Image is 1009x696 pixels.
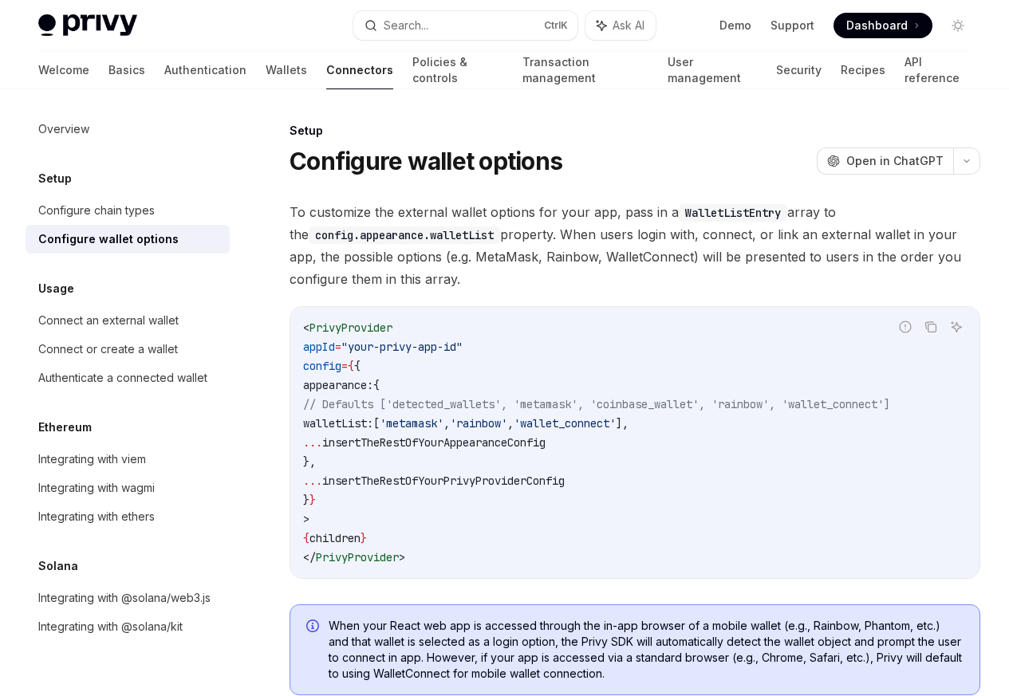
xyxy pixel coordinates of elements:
div: Configure chain types [38,201,155,220]
a: Basics [108,51,145,89]
a: Security [776,51,822,89]
span: } [361,531,367,545]
span: , [507,416,514,431]
span: { [373,378,380,392]
span: Open in ChatGPT [846,153,944,169]
span: ], [616,416,629,431]
span: When your React web app is accessed through the in-app browser of a mobile wallet (e.g., Rainbow,... [329,618,964,682]
div: Integrating with @solana/web3.js [38,588,211,608]
button: Toggle dark mode [945,13,971,38]
h5: Usage [38,279,74,298]
a: Demo [719,18,751,33]
span: walletList: [303,416,373,431]
a: User management [668,51,757,89]
div: Integrating with viem [38,450,146,469]
code: WalletListEntry [679,204,787,222]
a: Integrating with wagmi [26,474,230,502]
a: Authentication [164,51,246,89]
span: > [303,512,309,526]
a: Connect an external wallet [26,306,230,335]
span: < [303,320,309,335]
span: = [335,340,341,354]
span: Ctrl K [544,19,568,32]
span: { [354,359,361,373]
h5: Setup [38,169,72,188]
span: ... [303,435,322,450]
a: Authenticate a connected wallet [26,364,230,392]
a: Configure chain types [26,196,230,225]
span: To customize the external wallet options for your app, pass in a array to the property. When user... [290,201,980,290]
span: children [309,531,361,545]
span: </ [303,550,316,564]
svg: Info [306,619,322,635]
div: Connect an external wallet [38,311,179,330]
div: Integrating with @solana/kit [38,617,183,636]
span: } [309,493,316,507]
a: Connectors [326,51,393,89]
span: ... [303,474,322,488]
a: Policies & controls [412,51,503,89]
a: Connect or create a wallet [26,335,230,364]
span: { [348,359,354,373]
a: Recipes [841,51,885,89]
button: Report incorrect code [895,317,916,337]
a: Support [771,18,814,33]
div: Configure wallet options [38,230,179,249]
span: 'rainbow' [450,416,507,431]
a: Transaction management [522,51,648,89]
span: 'metamask' [380,416,443,431]
code: config.appearance.walletList [309,226,500,244]
span: appearance: [303,378,373,392]
span: { [303,531,309,545]
a: Integrating with @solana/web3.js [26,584,230,612]
h5: Ethereum [38,418,92,437]
span: PrivyProvider [309,320,392,335]
span: insertTheRestOfYourAppearanceConfig [322,435,546,450]
button: Copy the contents from the code block [920,317,941,337]
span: } [303,493,309,507]
button: Search...CtrlK [353,11,577,40]
span: PrivyProvider [316,550,399,564]
button: Open in ChatGPT [817,147,953,175]
div: Integrating with wagmi [38,478,155,497]
a: Dashboard [834,13,932,38]
a: Integrating with @solana/kit [26,612,230,641]
span: "your-privy-app-id" [341,340,463,354]
div: Authenticate a connected wallet [38,368,207,387]
a: Integrating with ethers [26,502,230,531]
span: // Defaults ['detected_wallets', 'metamask', 'coinbase_wallet', 'rainbow', 'wallet_connect'] [303,397,890,411]
img: light logo [38,14,137,37]
span: 'wallet_connect' [514,416,616,431]
span: }, [303,454,316,469]
button: Ask AI [585,11,656,40]
a: Integrating with viem [26,445,230,474]
a: Overview [26,115,230,144]
div: Overview [38,120,89,139]
div: Setup [290,123,980,139]
a: Configure wallet options [26,225,230,254]
div: Integrating with ethers [38,507,155,526]
span: > [399,550,405,564]
span: appId [303,340,335,354]
h5: Solana [38,556,78,576]
span: = [341,359,348,373]
span: Dashboard [846,18,908,33]
h1: Configure wallet options [290,147,562,175]
button: Ask AI [946,317,967,337]
div: Search... [384,16,428,35]
a: Wallets [266,51,307,89]
a: Welcome [38,51,89,89]
span: Ask AI [613,18,644,33]
span: insertTheRestOfYourPrivyProviderConfig [322,474,565,488]
div: Connect or create a wallet [38,340,178,359]
span: config [303,359,341,373]
span: [ [373,416,380,431]
span: , [443,416,450,431]
a: API reference [905,51,971,89]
